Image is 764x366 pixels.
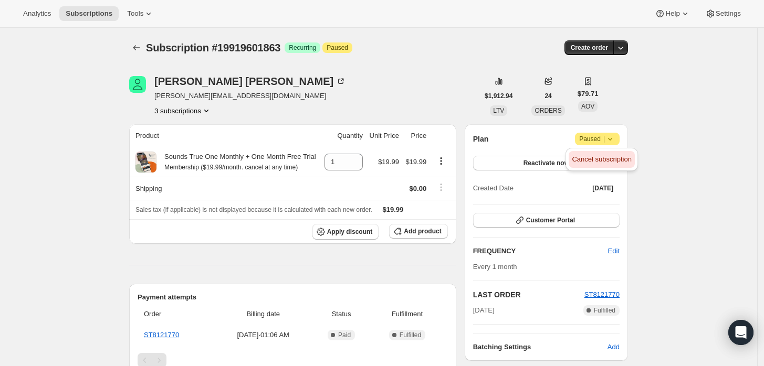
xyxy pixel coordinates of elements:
[473,289,584,300] h2: LAST ORDER
[312,224,379,240] button: Apply discount
[473,342,608,352] h6: Batching Settings
[579,134,615,144] span: Paused
[129,40,144,55] button: Subscriptions
[572,155,631,163] span: Cancel subscription
[17,6,57,21] button: Analytics
[433,155,449,167] button: Product actions
[473,246,608,256] h2: FREQUENCY
[571,44,608,52] span: Create order
[129,124,321,147] th: Product
[433,181,449,193] button: Shipping actions
[473,156,620,170] button: Reactivate now
[728,320,753,345] div: Open Intercom Messenger
[327,44,348,52] span: Paused
[129,177,321,200] th: Shipping
[154,76,346,87] div: [PERSON_NAME] [PERSON_NAME]
[648,6,696,21] button: Help
[473,213,620,228] button: Customer Portal
[138,303,214,326] th: Order
[389,224,447,239] button: Add product
[400,331,421,339] span: Fulfilled
[410,185,427,192] span: $0.00
[524,159,569,167] span: Reactivate now
[289,44,316,52] span: Recurring
[602,243,626,260] button: Edit
[603,135,605,143] span: |
[473,305,495,316] span: [DATE]
[608,246,620,256] span: Edit
[402,124,430,147] th: Price
[23,9,51,18] span: Analytics
[594,306,615,315] span: Fulfilled
[146,42,280,53] span: Subscription #19919601863
[405,158,426,166] span: $19.99
[485,92,512,100] span: $1,912.94
[526,216,575,224] span: Customer Portal
[404,227,441,235] span: Add product
[373,309,441,319] span: Fulfillment
[127,9,143,18] span: Tools
[493,107,504,114] span: LTV
[578,89,599,99] span: $79.71
[144,331,179,339] a: ST8121770
[154,105,212,116] button: Product actions
[217,330,310,340] span: [DATE] · 01:06 AM
[665,9,679,18] span: Help
[135,152,156,173] img: product img
[327,228,373,236] span: Apply discount
[601,339,626,356] button: Add
[545,92,551,100] span: 24
[366,124,402,147] th: Unit Price
[584,289,620,300] button: ST8121770
[378,158,399,166] span: $19.99
[121,6,160,21] button: Tools
[608,342,620,352] span: Add
[699,6,747,21] button: Settings
[154,91,346,101] span: [PERSON_NAME][EMAIL_ADDRESS][DOMAIN_NAME]
[321,124,366,147] th: Quantity
[473,134,489,144] h2: Plan
[383,206,404,213] span: $19.99
[156,152,316,173] div: Sounds True One Monthly + One Month Free Trial
[569,151,634,168] button: Cancel subscription
[338,331,351,339] span: Paid
[138,292,448,303] h2: Payment attempts
[129,76,146,93] span: Linda Wright
[164,164,298,171] small: Membership ($19.99/month. cancel at any time)
[316,309,367,319] span: Status
[538,89,558,103] button: 24
[66,9,112,18] span: Subscriptions
[586,181,620,196] button: [DATE]
[581,103,594,110] span: AOV
[59,6,119,21] button: Subscriptions
[535,107,561,114] span: ORDERS
[135,206,372,213] span: Sales tax (if applicable) is not displayed because it is calculated with each new order.
[592,184,613,192] span: [DATE]
[473,183,514,193] span: Created Date
[478,89,519,103] button: $1,912.94
[564,40,614,55] button: Create order
[217,309,310,319] span: Billing date
[473,263,517,271] span: Every 1 month
[584,290,620,298] a: ST8121770
[716,9,741,18] span: Settings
